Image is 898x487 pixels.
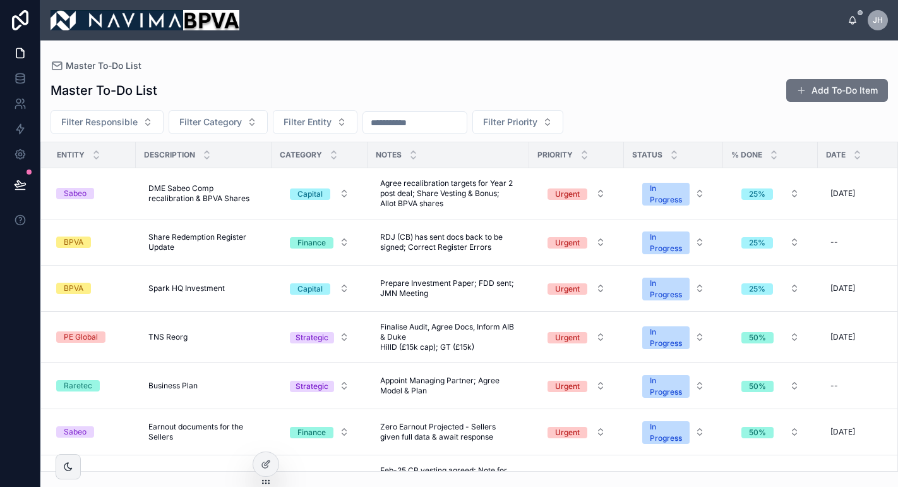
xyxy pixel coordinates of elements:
[144,150,195,160] span: Description
[380,376,517,396] span: Appoint Managing Partner; Agree Model & Plan
[51,10,239,30] img: App logo
[143,376,264,396] a: Business Plan
[169,110,268,134] button: Select Button
[830,283,855,293] span: [DATE]
[143,417,264,447] a: Earnout documents for the Sellers
[249,18,847,23] div: scrollable content
[179,116,242,128] span: Filter Category
[632,176,715,211] button: Select Button
[537,374,616,397] button: Select Button
[555,381,580,392] div: Urgent
[375,273,522,304] a: Prepare Investment Paper; FDD sent; JMN Meeting
[731,325,810,349] a: Select Button
[826,150,846,160] span: Date
[749,188,765,200] div: 25%
[537,420,616,444] a: Select Button
[66,59,141,72] span: Master To-Do List
[284,116,332,128] span: Filter Entity
[380,322,517,352] span: Finalise Audit, Agree Docs, Inform AIB & Duke HillD (£15k cap); GT (£15k)
[143,227,264,257] a: Share Redemption Register Update
[148,422,259,442] span: Earnout documents for the Sellers
[375,173,522,214] a: Agree recalibration targets for Year 2 post deal; Share Vesting & Bonus; Allot BPVA shares
[273,110,357,134] button: Select Button
[650,326,682,349] div: In Progress
[830,427,855,437] span: [DATE]
[375,227,522,257] a: RDJ (CB) has sent docs back to be signed; Correct Register Errors
[279,230,360,254] a: Select Button
[279,182,360,206] a: Select Button
[64,237,83,248] div: BPVA
[280,231,359,254] button: Select Button
[731,277,810,300] button: Select Button
[555,237,580,249] div: Urgent
[483,116,537,128] span: Filter Priority
[380,278,517,299] span: Prepare Investment Paper; FDD sent; JMN Meeting
[279,374,360,398] a: Select Button
[632,225,715,259] button: Select Button
[731,374,810,397] button: Select Button
[830,237,838,247] div: --
[64,331,98,343] div: PE Global
[537,276,616,300] a: Select Button
[296,381,328,392] div: Strategic
[632,368,715,404] a: Select Button
[537,325,616,349] a: Select Button
[731,326,810,348] button: Select Button
[632,369,715,403] button: Select Button
[537,182,616,205] button: Select Button
[632,320,715,354] button: Select Button
[632,176,715,211] a: Select Button
[64,283,83,294] div: BPVA
[873,15,883,25] span: JH
[537,277,616,300] button: Select Button
[731,276,810,300] a: Select Button
[650,421,682,444] div: In Progress
[57,150,85,160] span: Entity
[650,231,682,254] div: In Progress
[64,380,92,391] div: Raretec
[632,414,715,450] a: Select Button
[297,283,323,295] div: Capital
[64,426,87,438] div: Sabeo
[555,283,580,295] div: Urgent
[537,231,616,254] button: Select Button
[731,374,810,398] a: Select Button
[749,237,765,249] div: 25%
[296,332,328,343] div: Strategic
[64,188,87,199] div: Sabeo
[472,110,563,134] button: Select Button
[143,178,264,209] a: DME Sabeo Comp recalibration & BPVA Shares
[148,381,198,391] span: Business Plan
[148,283,225,293] span: Spark HQ Investment
[375,317,522,357] a: Finalise Audit, Agree Docs, Inform AIB & Duke HillD (£15k cap); GT (£15k)
[555,427,580,438] div: Urgent
[632,271,715,306] a: Select Button
[56,426,128,438] a: Sabeo
[786,79,888,102] button: Add To-Do Item
[56,380,128,391] a: Raretec
[632,150,662,160] span: Status
[731,420,810,444] a: Select Button
[749,381,766,392] div: 50%
[297,427,326,438] div: Finance
[650,375,682,398] div: In Progress
[51,82,157,99] h1: Master To-Do List
[143,278,264,299] a: Spark HQ Investment
[279,325,360,349] a: Select Button
[297,237,326,249] div: Finance
[749,283,765,295] div: 25%
[650,183,682,206] div: In Progress
[731,182,810,206] a: Select Button
[148,332,188,342] span: TNS Reorg
[143,327,264,347] a: TNS Reorg
[148,183,259,204] span: DME Sabeo Comp recalibration & BPVA Shares
[650,278,682,300] div: In Progress
[280,277,359,300] button: Select Button
[731,421,810,443] button: Select Button
[749,427,766,438] div: 50%
[148,232,259,252] span: Share Redemption Register Update
[51,59,141,72] a: Master To-Do List
[555,332,580,343] div: Urgent
[375,417,522,447] a: Zero Earnout Projected - Sellers given full data & await response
